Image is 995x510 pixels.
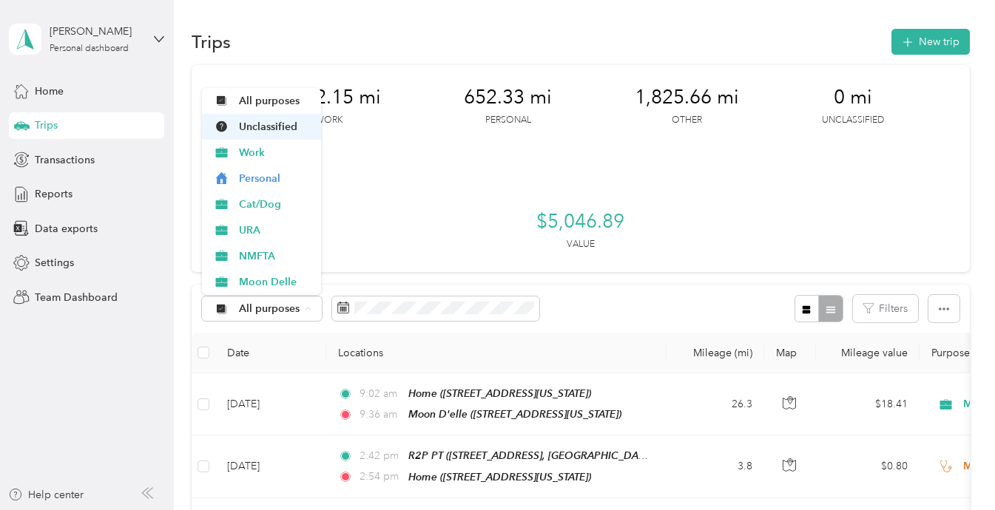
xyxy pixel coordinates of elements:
[215,333,326,373] th: Date
[35,118,58,133] span: Trips
[239,274,311,290] span: Moon Delle
[239,171,311,186] span: Personal
[50,24,142,39] div: [PERSON_NAME]
[891,29,970,55] button: New trip
[35,221,98,237] span: Data exports
[912,427,995,510] iframe: Everlance-gr Chat Button Frame
[408,408,621,420] span: Moon D'elle ([STREET_ADDRESS][US_STATE])
[667,435,764,497] td: 3.8
[360,448,402,464] span: 2:42 pm
[567,238,595,251] p: Value
[192,34,231,50] h1: Trips
[853,295,918,322] button: Filters
[408,387,591,399] span: Home ([STREET_ADDRESS][US_STATE])
[215,435,326,497] td: [DATE]
[35,255,74,271] span: Settings
[816,373,920,435] td: $18.41
[408,471,591,483] span: Home ([STREET_ADDRESS][US_STATE])
[464,86,552,109] span: 652.33 mi
[277,86,381,109] span: 6,662.15 mi
[822,114,884,127] p: Unclassified
[816,333,920,373] th: Mileage value
[408,449,712,462] span: R2P PT ([STREET_ADDRESS], [GEOGRAPHIC_DATA], [US_STATE])
[35,84,64,99] span: Home
[667,333,764,373] th: Mileage (mi)
[360,407,402,423] span: 9:36 am
[239,304,300,314] span: All purposes
[834,86,872,109] span: 0 mi
[239,222,311,238] span: URA
[315,114,343,127] p: Work
[635,86,739,109] span: 1,825.66 mi
[326,333,667,373] th: Locations
[239,197,311,212] span: Cat/Dog
[672,114,702,127] p: Other
[816,435,920,497] td: $0.80
[239,93,311,109] span: All purposes
[239,145,311,160] span: Work
[536,210,624,234] span: $5,046.89
[50,44,129,53] div: Personal dashboard
[239,119,311,135] span: Unclassified
[215,373,326,435] td: [DATE]
[239,248,311,264] span: NMFTA
[764,333,816,373] th: Map
[35,152,95,168] span: Transactions
[360,386,402,402] span: 9:02 am
[667,373,764,435] td: 26.3
[35,186,72,202] span: Reports
[8,487,84,503] button: Help center
[360,469,402,485] span: 2:54 pm
[485,114,531,127] p: Personal
[35,290,118,305] span: Team Dashboard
